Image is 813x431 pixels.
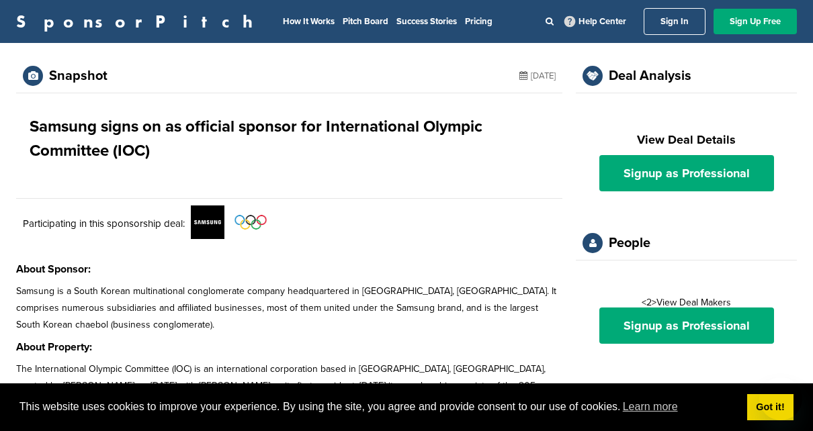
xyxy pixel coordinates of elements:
[191,205,224,239] img: 2rrmwrfg 400x400
[589,131,783,149] h2: View Deal Details
[16,361,562,412] p: The International Olympic Committee (IOC) is an international corporation based in [GEOGRAPHIC_DA...
[714,9,797,34] a: Sign Up Free
[644,8,705,35] a: Sign In
[16,339,562,355] h3: About Property:
[234,205,267,239] img: Olympics logo
[562,13,629,30] a: Help Center
[599,155,774,191] a: Signup as Professional
[759,377,802,420] iframe: Button to launch messaging window
[589,298,783,344] div: <2>View Deal Makers
[599,307,774,344] a: Signup as Professional
[19,397,736,417] span: This website uses cookies to improve your experience. By using the site, you agree and provide co...
[16,283,562,334] p: Samsung is a South Korean multinational conglomerate company headquartered in [GEOGRAPHIC_DATA], ...
[519,66,556,86] div: [DATE]
[30,115,549,163] h1: Samsung signs on as official sponsor for International Olympic Committee (IOC)
[16,13,261,30] a: SponsorPitch
[465,16,493,27] a: Pricing
[343,16,388,27] a: Pitch Board
[23,215,185,232] p: Participating in this sponsorship deal:
[609,236,650,250] div: People
[747,394,794,421] a: dismiss cookie message
[621,397,680,417] a: learn more about cookies
[609,69,691,83] div: Deal Analysis
[283,16,335,27] a: How It Works
[49,69,108,83] div: Snapshot
[16,261,562,277] h3: About Sponsor:
[396,16,457,27] a: Success Stories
